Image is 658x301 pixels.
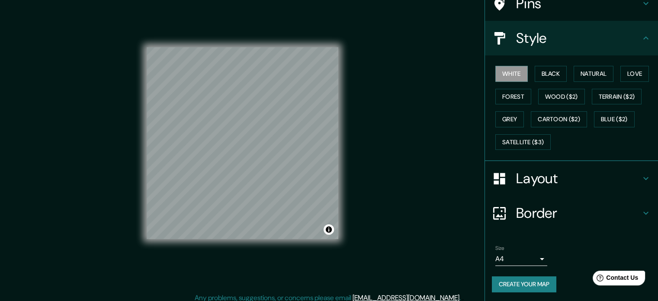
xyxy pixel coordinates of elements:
[492,276,556,292] button: Create your map
[495,111,524,127] button: Grey
[581,267,648,291] iframe: Help widget launcher
[574,66,613,82] button: Natural
[147,47,338,239] canvas: Map
[531,111,587,127] button: Cartoon ($2)
[620,66,649,82] button: Love
[594,111,635,127] button: Blue ($2)
[495,89,531,105] button: Forest
[495,252,547,266] div: A4
[535,66,567,82] button: Black
[516,29,641,47] h4: Style
[485,161,658,196] div: Layout
[495,66,528,82] button: White
[485,21,658,55] div: Style
[538,89,585,105] button: Wood ($2)
[516,204,641,222] h4: Border
[495,134,551,150] button: Satellite ($3)
[324,224,334,235] button: Toggle attribution
[485,196,658,230] div: Border
[516,170,641,187] h4: Layout
[592,89,642,105] button: Terrain ($2)
[495,245,504,252] label: Size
